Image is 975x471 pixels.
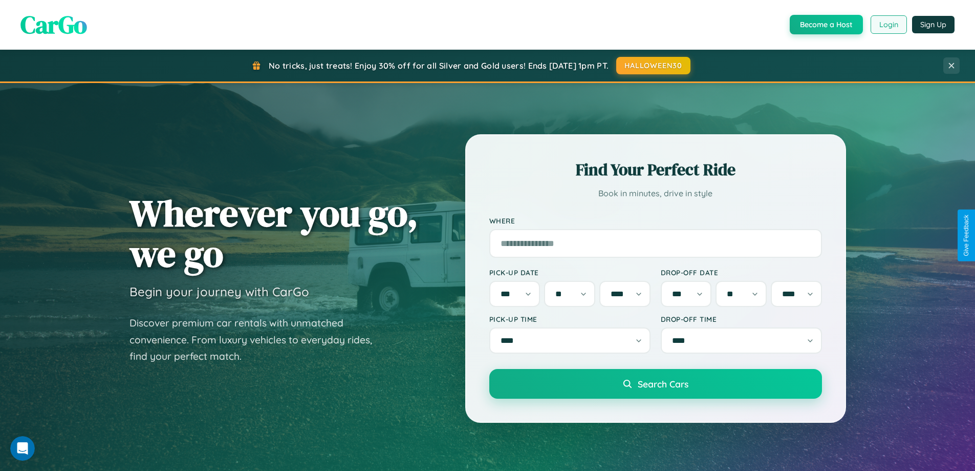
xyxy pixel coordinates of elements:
[638,378,688,390] span: Search Cars
[129,193,418,274] h1: Wherever you go, we go
[616,57,690,74] button: HALLOWEEN30
[489,268,651,277] label: Pick-up Date
[871,15,907,34] button: Login
[489,315,651,323] label: Pick-up Time
[489,186,822,201] p: Book in minutes, drive in style
[10,436,35,461] iframe: Intercom live chat
[129,284,309,299] h3: Begin your journey with CarGo
[129,315,385,365] p: Discover premium car rentals with unmatched convenience. From luxury vehicles to everyday rides, ...
[661,315,822,323] label: Drop-off Time
[20,8,87,42] span: CarGo
[912,16,955,33] button: Sign Up
[790,15,863,34] button: Become a Host
[269,60,609,71] span: No tricks, just treats! Enjoy 30% off for all Silver and Gold users! Ends [DATE] 1pm PT.
[661,268,822,277] label: Drop-off Date
[489,158,822,181] h2: Find Your Perfect Ride
[489,369,822,399] button: Search Cars
[489,216,822,225] label: Where
[963,215,970,256] div: Give Feedback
